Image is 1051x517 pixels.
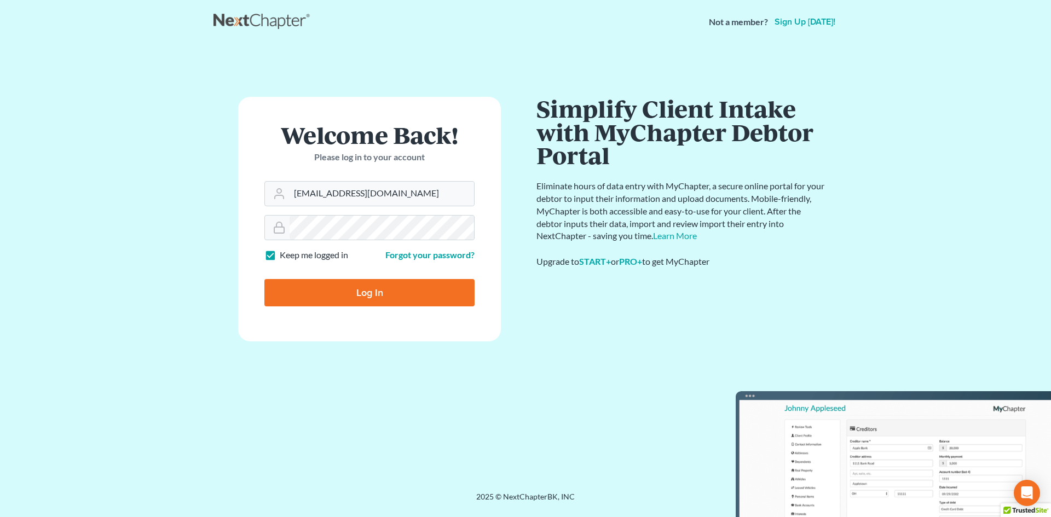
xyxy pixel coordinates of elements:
p: Eliminate hours of data entry with MyChapter, a secure online portal for your debtor to input the... [536,180,827,242]
label: Keep me logged in [280,249,348,262]
p: Please log in to your account [264,151,475,164]
strong: Not a member? [709,16,768,28]
div: Open Intercom Messenger [1014,480,1040,506]
input: Log In [264,279,475,306]
h1: Welcome Back! [264,123,475,147]
h1: Simplify Client Intake with MyChapter Debtor Portal [536,97,827,167]
a: Learn More [653,230,697,241]
div: 2025 © NextChapterBK, INC [213,491,838,511]
a: START+ [579,256,611,266]
input: Email Address [290,182,474,206]
div: Upgrade to or to get MyChapter [536,255,827,268]
a: Sign up [DATE]! [772,18,838,26]
a: Forgot your password? [385,249,475,260]
a: PRO+ [619,256,642,266]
